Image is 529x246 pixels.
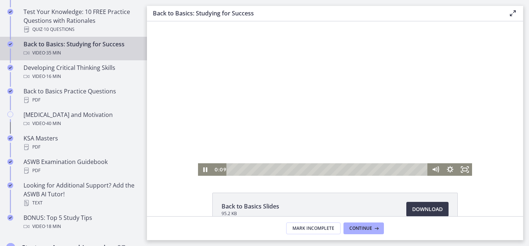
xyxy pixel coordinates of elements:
[7,41,13,47] i: Completed
[24,157,138,175] div: ASWB Examination Guidebook
[45,119,61,128] span: · 40 min
[292,225,334,231] span: Mark Incomplete
[296,142,310,154] button: Show settings menu
[147,21,523,176] iframe: Video Lesson
[24,40,138,57] div: Back to Basics: Studying for Success
[7,215,13,221] i: Completed
[24,110,138,128] div: [MEDICAL_DATA] and Motivation
[24,166,138,175] div: PDF
[43,25,75,34] span: · 10 Questions
[343,222,384,234] button: Continue
[24,213,138,231] div: BONUS: Top 5 Study Tips
[45,72,61,81] span: · 16 min
[7,65,13,71] i: Completed
[24,143,138,151] div: PDF
[7,9,13,15] i: Completed
[7,88,13,94] i: Completed
[24,96,138,104] div: PDF
[24,222,138,231] div: Video
[7,182,13,188] i: Completed
[24,63,138,81] div: Developing Critical Thinking Skills
[24,181,138,207] div: Looking for Additional Support? Add the ASWB AI Tutor!
[24,49,138,57] div: Video
[24,87,138,104] div: Back to Basics Practice Questions
[310,142,325,154] button: Fullscreen
[349,225,372,231] span: Continue
[7,159,13,165] i: Completed
[45,222,61,231] span: · 18 min
[281,142,296,154] button: Mute
[412,205,443,214] span: Download
[222,202,279,211] span: Back to Basics Slides
[286,222,341,234] button: Mark Incomplete
[222,211,279,217] span: 95.2 KB
[24,25,138,34] div: Quiz
[45,49,61,57] span: · 35 min
[24,7,138,34] div: Test Your Knowledge: 10 FREE Practice Questions with Rationales
[24,119,138,128] div: Video
[406,202,449,217] a: Download
[7,135,13,141] i: Completed
[24,134,138,151] div: KSA Masters
[153,9,497,18] h3: Back to Basics: Studying for Success
[24,199,138,207] div: Text
[24,72,138,81] div: Video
